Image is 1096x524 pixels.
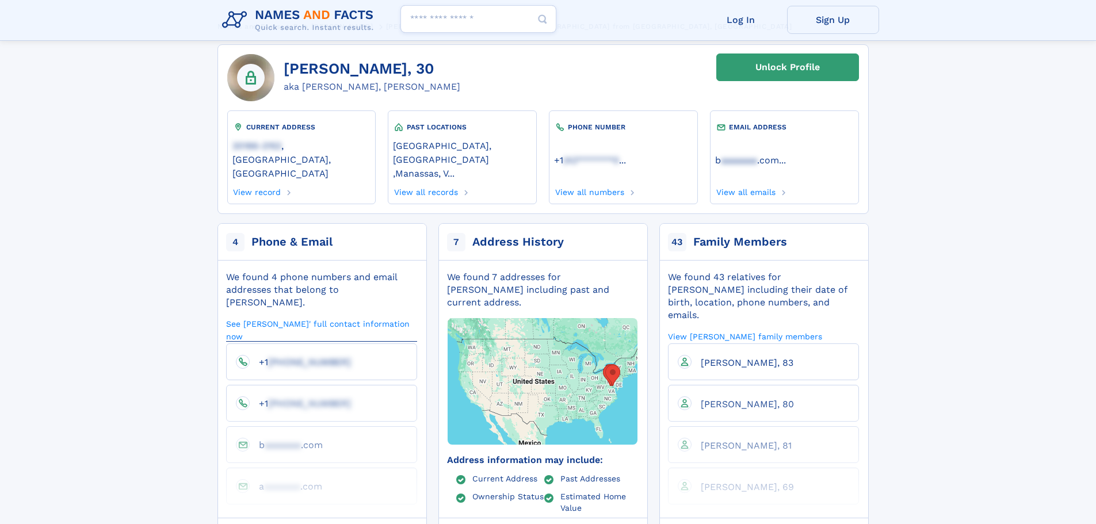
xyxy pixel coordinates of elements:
[668,271,859,322] div: We found 43 relatives for [PERSON_NAME] including their date of birth, location, phone numbers, a...
[787,6,879,34] a: Sign Up
[447,271,638,309] div: We found 7 addresses for [PERSON_NAME] including past and current address.
[716,53,859,81] a: Unlock Profile
[251,234,333,250] div: Phone & Email
[692,398,794,409] a: [PERSON_NAME], 80
[250,480,322,491] a: aaaaaaaa.com
[226,318,417,342] a: See [PERSON_NAME]' full contact information now
[695,6,787,34] a: Log In
[400,5,556,33] input: search input
[529,5,556,33] button: Search Button
[393,133,531,184] div: ,
[721,155,757,166] span: aaaaaaa
[250,439,323,450] a: baaaaaaa.com
[715,155,853,166] a: ...
[554,184,624,197] a: View all numbers
[265,439,301,450] span: aaaaaaa
[701,399,794,410] span: [PERSON_NAME], 80
[393,184,458,197] a: View all records
[232,184,281,197] a: View record
[250,397,351,408] a: +1[PHONE_NUMBER]
[560,491,638,512] a: Estimated Home Value
[692,439,792,450] a: [PERSON_NAME], 81
[701,357,793,368] span: [PERSON_NAME], 83
[692,357,793,368] a: [PERSON_NAME], 83
[693,234,787,250] div: Family Members
[715,121,853,133] div: EMAIL ADDRESS
[472,234,564,250] div: Address History
[284,60,460,78] h1: [PERSON_NAME], 30
[668,331,822,342] a: View [PERSON_NAME] family members
[447,233,465,251] span: 7
[217,5,383,36] img: Logo Names and Facts
[668,233,686,251] span: 43
[472,473,537,483] a: Current Address
[701,440,792,451] span: [PERSON_NAME], 81
[284,80,460,94] div: aka [PERSON_NAME], [PERSON_NAME]
[250,356,351,367] a: +1[PHONE_NUMBER]
[715,154,779,166] a: baaaaaaa.com
[472,491,544,500] a: Ownership Status
[264,481,300,492] span: aaaaaaa
[755,54,820,81] div: Unlock Profile
[268,398,351,409] span: [PHONE_NUMBER]
[692,481,794,492] a: [PERSON_NAME], 69
[393,121,531,133] div: PAST LOCATIONS
[701,481,794,492] span: [PERSON_NAME], 69
[447,454,638,466] div: Address information may include:
[393,139,531,165] a: [GEOGRAPHIC_DATA], [GEOGRAPHIC_DATA]
[232,139,371,179] a: 20186-2152, [GEOGRAPHIC_DATA], [GEOGRAPHIC_DATA]
[226,271,417,309] div: We found 4 phone numbers and email addresses that belong to [PERSON_NAME].
[554,155,692,166] a: ...
[715,184,776,197] a: View all emails
[560,473,620,483] a: Past Addresses
[232,140,281,151] span: 20186-2152
[232,121,371,133] div: CURRENT ADDRESS
[395,167,455,179] a: Manassas, V...
[226,233,245,251] span: 4
[554,121,692,133] div: PHONE NUMBER
[268,357,351,368] span: [PHONE_NUMBER]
